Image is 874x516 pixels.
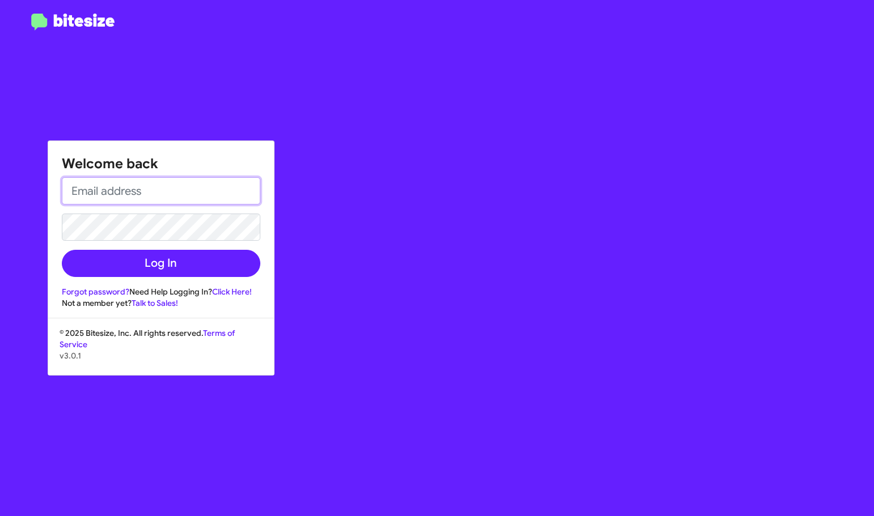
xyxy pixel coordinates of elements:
[60,350,263,361] p: v3.0.1
[212,287,252,297] a: Click Here!
[62,297,260,309] div: Not a member yet?
[60,328,235,349] a: Terms of Service
[132,298,178,308] a: Talk to Sales!
[62,286,260,297] div: Need Help Logging In?
[62,155,260,173] h1: Welcome back
[62,177,260,204] input: Email address
[48,327,274,375] div: © 2025 Bitesize, Inc. All rights reserved.
[62,287,129,297] a: Forgot password?
[62,250,260,277] button: Log In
